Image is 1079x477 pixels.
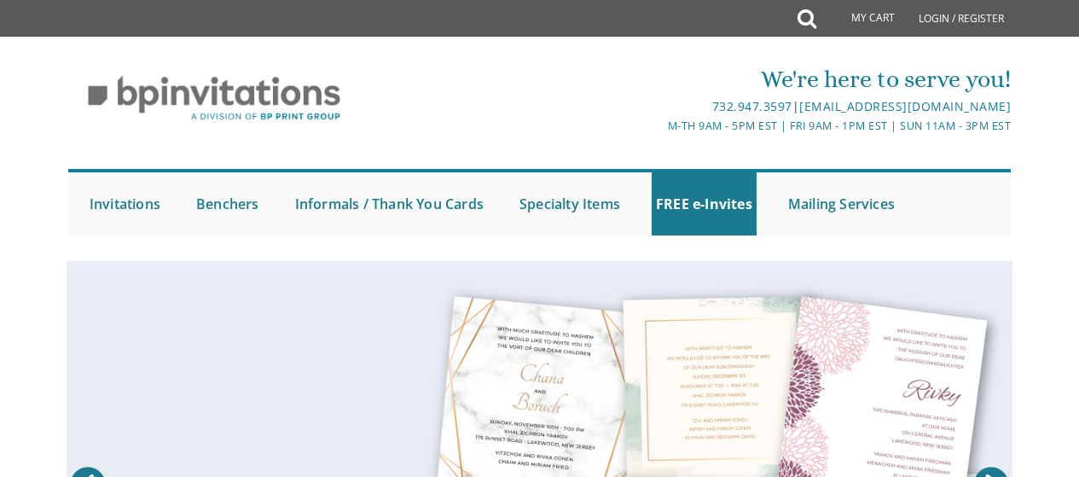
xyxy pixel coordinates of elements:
a: FREE e-Invites [652,172,757,236]
a: Invitations [85,172,165,236]
img: BP Invitation Loft [68,63,361,134]
a: [EMAIL_ADDRESS][DOMAIN_NAME] [799,98,1011,114]
div: M-Th 9am - 5pm EST | Fri 9am - 1pm EST | Sun 11am - 3pm EST [383,117,1011,135]
a: Benchers [192,172,264,236]
a: Mailing Services [784,172,899,236]
div: | [383,96,1011,117]
a: Specialty Items [515,172,624,236]
div: We're here to serve you! [383,62,1011,96]
a: 732.947.3597 [712,98,792,114]
a: My Cart [815,2,907,36]
a: Informals / Thank You Cards [291,172,488,236]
